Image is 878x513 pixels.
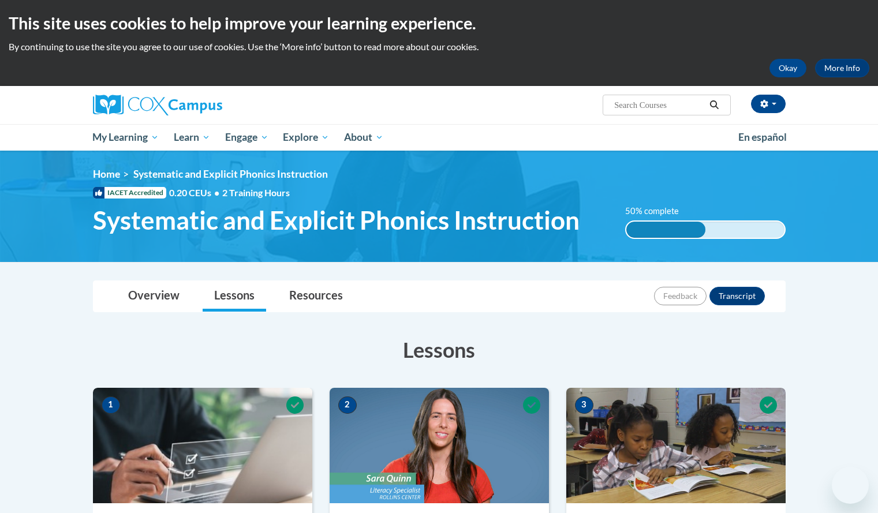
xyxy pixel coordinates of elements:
[832,467,869,504] iframe: Button to launch messaging window
[815,59,869,77] a: More Info
[93,335,786,364] h3: Lessons
[731,125,794,149] a: En español
[625,205,692,218] label: 50% complete
[93,95,312,115] a: Cox Campus
[275,124,337,151] a: Explore
[654,287,707,305] button: Feedback
[133,168,328,180] span: Systematic and Explicit Phonics Instruction
[93,205,580,235] span: Systematic and Explicit Phonics Instruction
[93,388,312,503] img: Course Image
[9,40,869,53] p: By continuing to use the site you agree to our use of cookies. Use the ‘More info’ button to read...
[751,95,786,113] button: Account Settings
[344,130,383,144] span: About
[93,187,166,199] span: IACET Accredited
[338,396,357,414] span: 2
[225,130,268,144] span: Engage
[9,12,869,35] h2: This site uses cookies to help improve your learning experience.
[169,186,222,199] span: 0.20 CEUs
[117,281,191,312] a: Overview
[709,287,765,305] button: Transcript
[613,98,705,112] input: Search Courses
[278,281,354,312] a: Resources
[738,131,787,143] span: En español
[330,388,549,503] img: Course Image
[93,168,120,180] a: Home
[166,124,218,151] a: Learn
[626,222,705,238] div: 50% complete
[174,130,210,144] span: Learn
[566,388,786,503] img: Course Image
[283,130,329,144] span: Explore
[102,396,120,414] span: 1
[222,187,290,198] span: 2 Training Hours
[218,124,276,151] a: Engage
[705,98,723,112] button: Search
[575,396,593,414] span: 3
[203,281,266,312] a: Lessons
[76,124,803,151] div: Main menu
[92,130,159,144] span: My Learning
[85,124,167,151] a: My Learning
[337,124,391,151] a: About
[214,187,219,198] span: •
[93,95,222,115] img: Cox Campus
[769,59,806,77] button: Okay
